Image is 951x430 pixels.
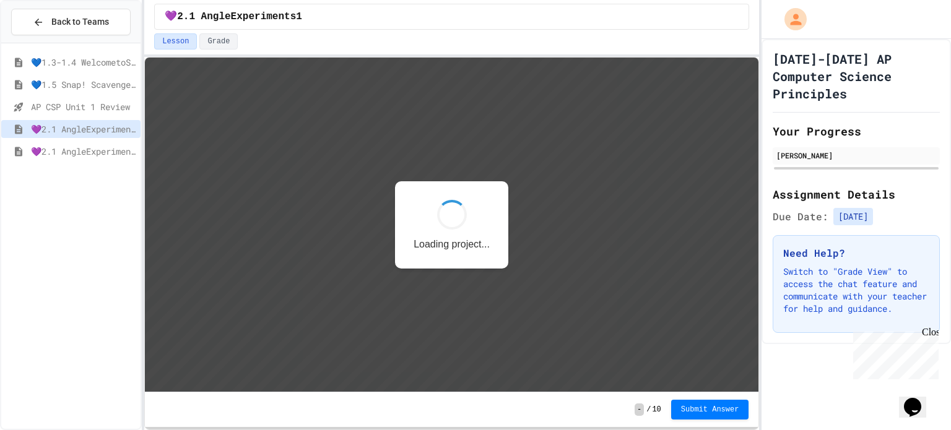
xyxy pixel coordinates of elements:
[848,327,939,379] iframe: chat widget
[783,246,929,260] h3: Need Help?
[635,403,644,416] span: -
[31,78,136,91] span: 💙1.5 Snap! ScavengerHunt
[31,100,136,113] span: AP CSP Unit 1 Review
[165,9,302,24] span: 💜2.1 AngleExperiments1
[199,33,238,49] button: Grade
[31,56,136,69] span: 💙1.3-1.4 WelcometoSnap!
[833,208,873,225] span: [DATE]
[783,265,929,315] p: Switch to "Grade View" to access the chat feature and communicate with your teacher for help and ...
[31,123,136,135] span: 💜2.1 AngleExperiments1
[773,209,828,224] span: Due Date:
[671,400,749,419] button: Submit Answer
[773,186,940,203] h2: Assignment Details
[5,5,85,79] div: Chat with us now!Close
[776,150,936,161] div: [PERSON_NAME]
[771,5,810,33] div: My Account
[145,58,758,392] iframe: Snap! Programming Environment
[31,145,136,158] span: 💜2.1 AngleExperiments2
[773,50,940,102] h1: [DATE]-[DATE] AP Computer Science Principles
[773,123,940,140] h2: Your Progress
[154,33,197,49] button: Lesson
[11,9,131,35] button: Back to Teams
[51,15,109,28] span: Back to Teams
[899,381,939,418] iframe: chat widget
[646,405,651,415] span: /
[652,405,661,415] span: 10
[681,405,739,415] span: Submit Answer
[269,181,345,192] p: Loading project...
